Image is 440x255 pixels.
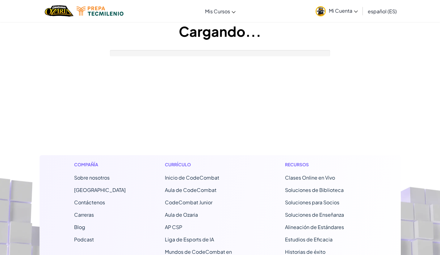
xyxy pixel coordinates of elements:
a: Blog [74,224,85,230]
h1: Currículo [165,161,246,168]
span: español (ES) [368,8,397,15]
a: Historias de éxito [285,249,325,255]
a: Soluciones para Socios [285,199,339,206]
a: español (ES) [365,3,400,19]
span: Mi Cuenta [329,7,358,14]
a: Mi Cuenta [312,1,361,21]
a: Mis Cursos [202,3,239,19]
a: Carreras [74,211,94,218]
a: Soluciones de Biblioteca [285,187,344,193]
h1: Compañía [74,161,126,168]
span: Mis Cursos [205,8,230,15]
a: Ozaria by CodeCombat logo [45,5,73,17]
h1: Recursos [285,161,366,168]
a: CodeCombat Junior [165,199,212,206]
span: Contáctenos [74,199,105,206]
span: Inicio de CodeCombat [165,174,219,181]
a: [GEOGRAPHIC_DATA] [74,187,126,193]
img: Tecmilenio logo [77,6,124,16]
a: Podcast [74,236,94,243]
a: Clases Online en Vivo [285,174,335,181]
a: Alineación de Estándares [285,224,344,230]
img: avatar [316,6,326,16]
a: Estudios de Eficacia [285,236,333,243]
a: Sobre nosotros [74,174,110,181]
a: Aula de Ozaria [165,211,198,218]
a: Aula de CodeCombat [165,187,216,193]
a: Soluciones de Enseñanza [285,211,344,218]
img: Home [45,5,73,17]
a: AP CSP [165,224,182,230]
a: Liga de Esports de IA [165,236,214,243]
